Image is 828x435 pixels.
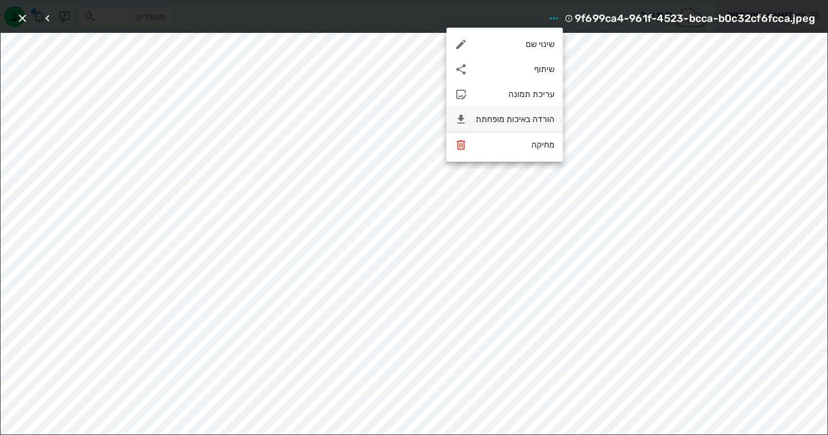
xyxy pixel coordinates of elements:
[476,39,554,49] div: שינוי שם
[446,57,563,82] div: שיתוף
[575,10,815,27] span: 9f699ca4-961f-4523-bcca-b0c32cf6fcca.jpeg
[476,140,554,150] div: מחיקה
[446,82,563,107] div: עריכת תמונה
[476,114,554,124] div: הורדה באיכות מופחתת
[476,64,554,74] div: שיתוף
[476,89,554,99] div: עריכת תמונה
